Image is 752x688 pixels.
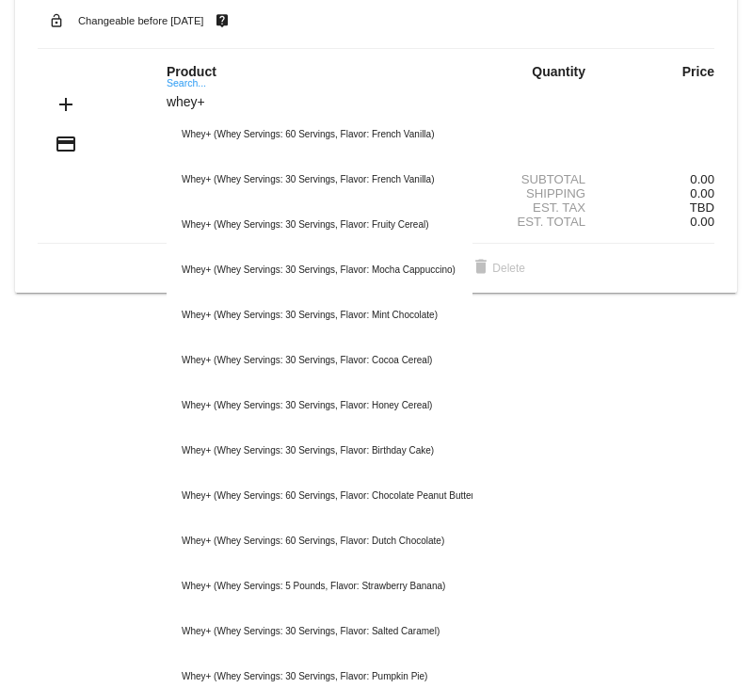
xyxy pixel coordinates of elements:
small: Changeable before [DATE] [78,15,204,26]
div: Whey+ (Whey Servings: 30 Servings, Flavor: Mocha Cappuccino) [167,248,472,293]
div: Whey+ (Whey Servings: 60 Servings, Flavor: Chocolate Peanut Butter) [167,473,472,519]
div: Whey+ (Whey Servings: 60 Servings, Flavor: French Vanilla) [167,112,472,157]
div: Whey+ (Whey Servings: 30 Servings, Flavor: Honey Cereal) [167,383,472,428]
div: Whey+ (Whey Servings: 30 Servings, Flavor: Salted Caramel) [167,609,472,654]
div: Whey+ (Whey Servings: 30 Servings, Flavor: French Vanilla) [167,157,472,202]
mat-icon: delete [470,257,492,280]
div: Whey+ (Whey Servings: 60 Servings, Flavor: Dutch Chocolate) [167,519,472,564]
div: Whey+ (Whey Servings: 30 Servings, Flavor: Birthday Cake) [167,428,472,473]
div: Whey+ (Whey Servings: 5 Pounds, Flavor: Strawberry Banana) [167,564,472,609]
div: Whey+ (Whey Servings: 30 Servings, Flavor: Fruity Cereal) [167,202,472,248]
input: Search... [167,95,472,110]
div: 0.00 [601,172,714,186]
mat-icon: add [55,93,77,116]
span: Delete [470,262,525,275]
div: Shipping [488,186,601,200]
mat-icon: live_help [211,8,233,33]
strong: Price [682,64,714,79]
div: Whey+ (Whey Servings: 30 Servings, Flavor: Mint Chocolate) [167,293,472,338]
div: Est. Tax [488,200,601,215]
mat-icon: lock_open [45,8,68,33]
div: Est. Total [488,215,601,229]
div: Whey+ (Whey Servings: 30 Servings, Flavor: Cocoa Cereal) [167,338,472,383]
span: 0.00 [690,186,714,200]
mat-icon: credit_card [55,133,77,155]
div: Subtotal [488,172,601,186]
button: Delete [455,251,540,285]
span: 0.00 [690,215,714,229]
strong: Product [167,64,216,79]
span: TBD [690,200,714,215]
strong: Quantity [532,64,585,79]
